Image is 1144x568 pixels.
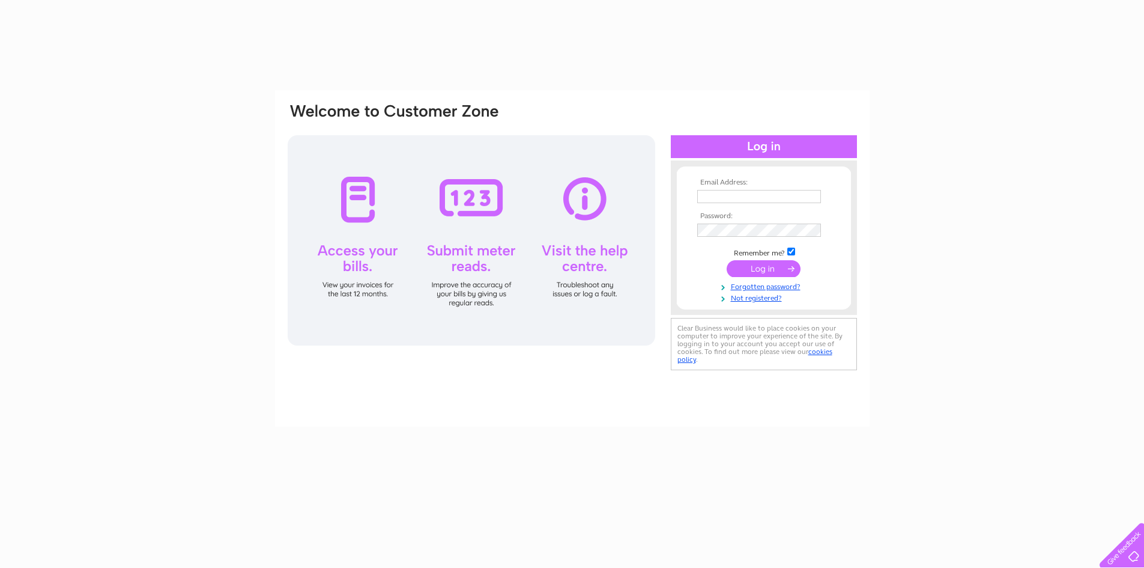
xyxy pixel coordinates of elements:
[694,212,834,221] th: Password:
[671,318,857,370] div: Clear Business would like to place cookies on your computer to improve your experience of the sit...
[694,179,834,187] th: Email Address:
[677,347,832,364] a: cookies policy
[727,260,800,277] input: Submit
[697,292,834,303] a: Not registered?
[697,280,834,292] a: Forgotten password?
[694,246,834,258] td: Remember me?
